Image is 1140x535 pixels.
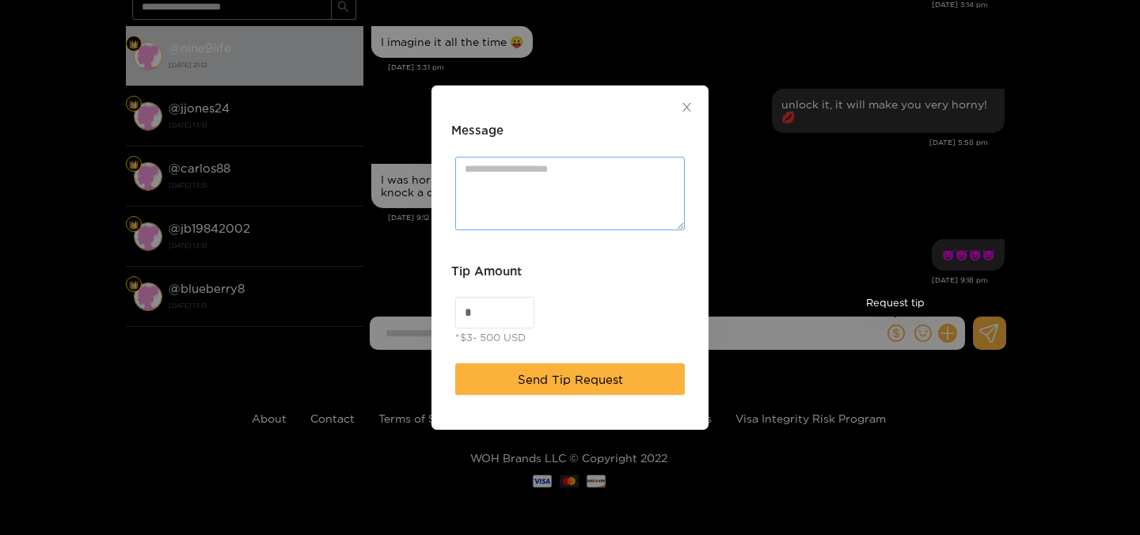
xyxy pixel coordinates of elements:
[518,370,623,389] span: Send Tip Request
[455,364,685,396] button: Send Tip Request
[451,122,503,141] h3: Message
[681,101,693,113] span: close
[451,262,522,281] h3: Tip Amount
[664,85,709,130] button: Close
[455,330,526,346] div: *$3- 500 USD
[860,290,931,315] div: Request tip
